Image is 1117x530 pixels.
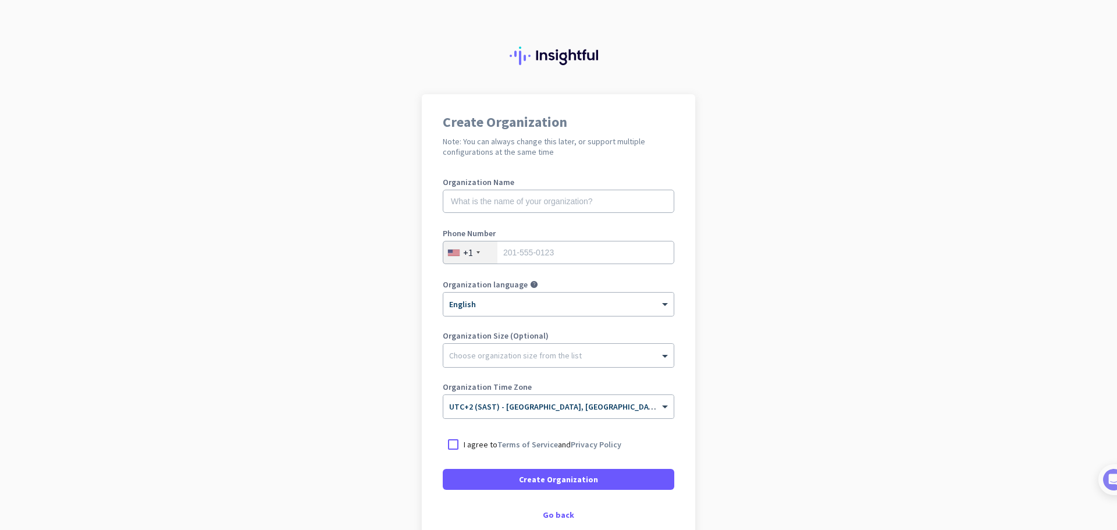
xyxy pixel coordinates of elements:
i: help [530,280,538,289]
span: Create Organization [519,474,598,485]
label: Organization language [443,280,528,289]
input: What is the name of your organization? [443,190,674,213]
input: 201-555-0123 [443,241,674,264]
label: Phone Number [443,229,674,237]
button: Create Organization [443,469,674,490]
label: Organization Size (Optional) [443,332,674,340]
p: I agree to and [464,439,621,450]
a: Terms of Service [497,439,558,450]
label: Organization Time Zone [443,383,674,391]
div: +1 [463,247,473,258]
label: Organization Name [443,178,674,186]
a: Privacy Policy [571,439,621,450]
h2: Note: You can always change this later, or support multiple configurations at the same time [443,136,674,157]
div: Go back [443,511,674,519]
img: Insightful [510,47,607,65]
h1: Create Organization [443,115,674,129]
